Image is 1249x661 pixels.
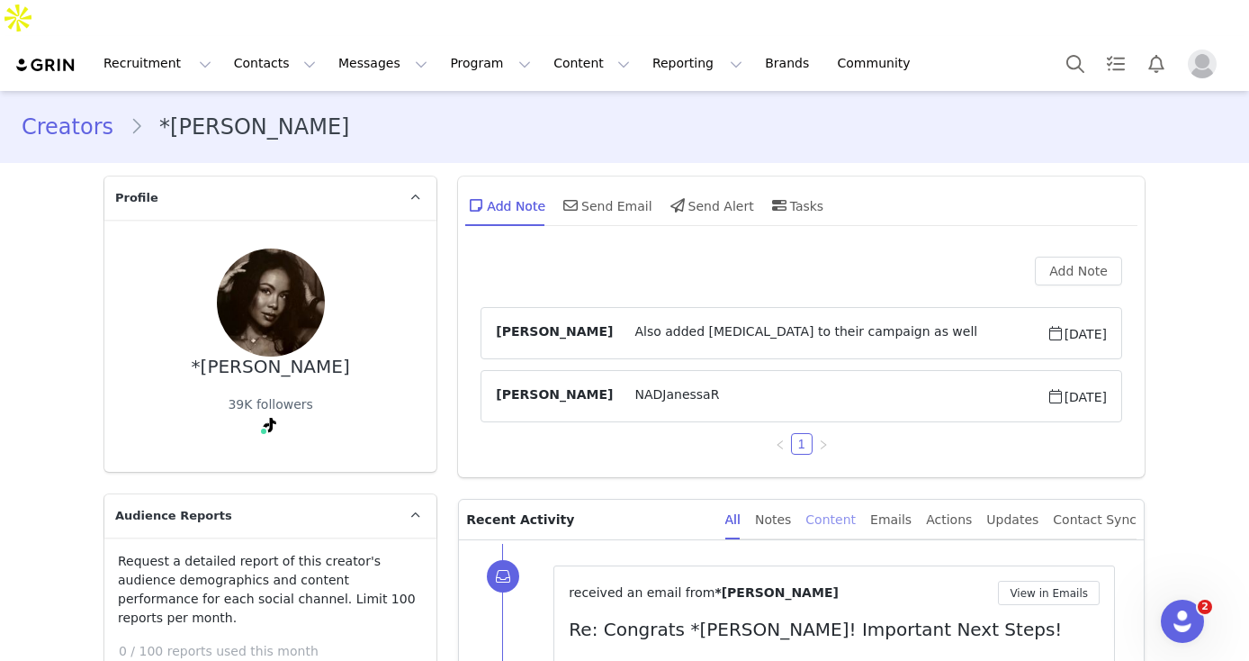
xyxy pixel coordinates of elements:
span: NADJanessaR [7,7,90,22]
span: Profile [115,189,158,207]
button: Notifications [1137,43,1176,84]
span: Also added [MEDICAL_DATA] to their campaign as well [613,322,1046,344]
span: Audience Reports [115,507,232,525]
img: grin logo [14,57,77,74]
img: placeholder-profile.jpg [1188,50,1217,78]
li: Next Page [813,433,834,455]
button: Reporting [642,43,753,84]
div: Send Email [560,184,652,227]
span: *[PERSON_NAME] [714,585,838,600]
span: NADJanessaR [613,385,1046,407]
a: 1 [792,434,812,454]
p: You’re almost done! Please click the link below to verify your email. The link expires in 1 hour. [7,34,498,63]
p: Recent Activity [466,500,710,539]
button: Content [543,43,641,84]
body: The GRIN Team [7,7,498,190]
div: Actions [926,500,972,540]
li: Previous Page [769,433,791,455]
p: Request a detailed report of this creator's audience demographics and content performance for eac... [118,552,423,628]
iframe: Intercom live chat [1161,600,1204,643]
a: Community [827,43,930,84]
i: icon: right [818,439,829,450]
span: [PERSON_NAME] [496,322,613,344]
span: [DATE] [1047,385,1107,407]
span: 2 [1198,600,1212,614]
button: Profile [1177,50,1235,78]
p: Also added [MEDICAL_DATA] to their campaign as well [7,7,498,22]
div: All [725,500,741,540]
button: View in Emails [998,581,1100,605]
div: Notes [755,500,791,540]
button: Search [1056,43,1095,84]
button: Program [439,43,542,84]
a: Tasks [1096,43,1136,84]
div: Send Alert [667,184,754,227]
a: Verify [7,76,76,104]
div: Tasks [768,184,824,227]
p: Hi *[PERSON_NAME], [7,7,498,22]
p: Re: Congrats *[PERSON_NAME]! Important Next Steps! [569,616,1100,643]
div: Content [805,500,856,540]
span: it or contact [EMAIL_ADDRESS][DOMAIN_NAME]. [7,144,468,173]
div: Add Note [465,184,545,227]
a: Creators [22,111,130,143]
button: Recruitment [93,43,222,84]
button: Add Note [1035,257,1122,285]
button: Contacts [223,43,327,84]
p: 0 / 100 reports used this month [119,642,436,661]
i: icon: left [775,439,786,450]
a: Brands [754,43,825,84]
div: 39K followers [228,395,312,414]
span: received an email from [569,585,714,600]
span: [PERSON_NAME] [496,385,613,407]
div: *[PERSON_NAME] [192,357,350,377]
div: Updates [986,500,1038,540]
span: [DATE] [1047,322,1107,344]
div: Contact Sync [1053,500,1137,540]
img: 106f4cce-df71-42a2-a65a-5023b34bd9dc.jpg [217,249,325,357]
div: Emails [870,500,912,540]
li: 1 [791,433,813,455]
button: Messages [328,43,438,84]
p: If you did not request this email, feel free to ignore [7,144,498,173]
